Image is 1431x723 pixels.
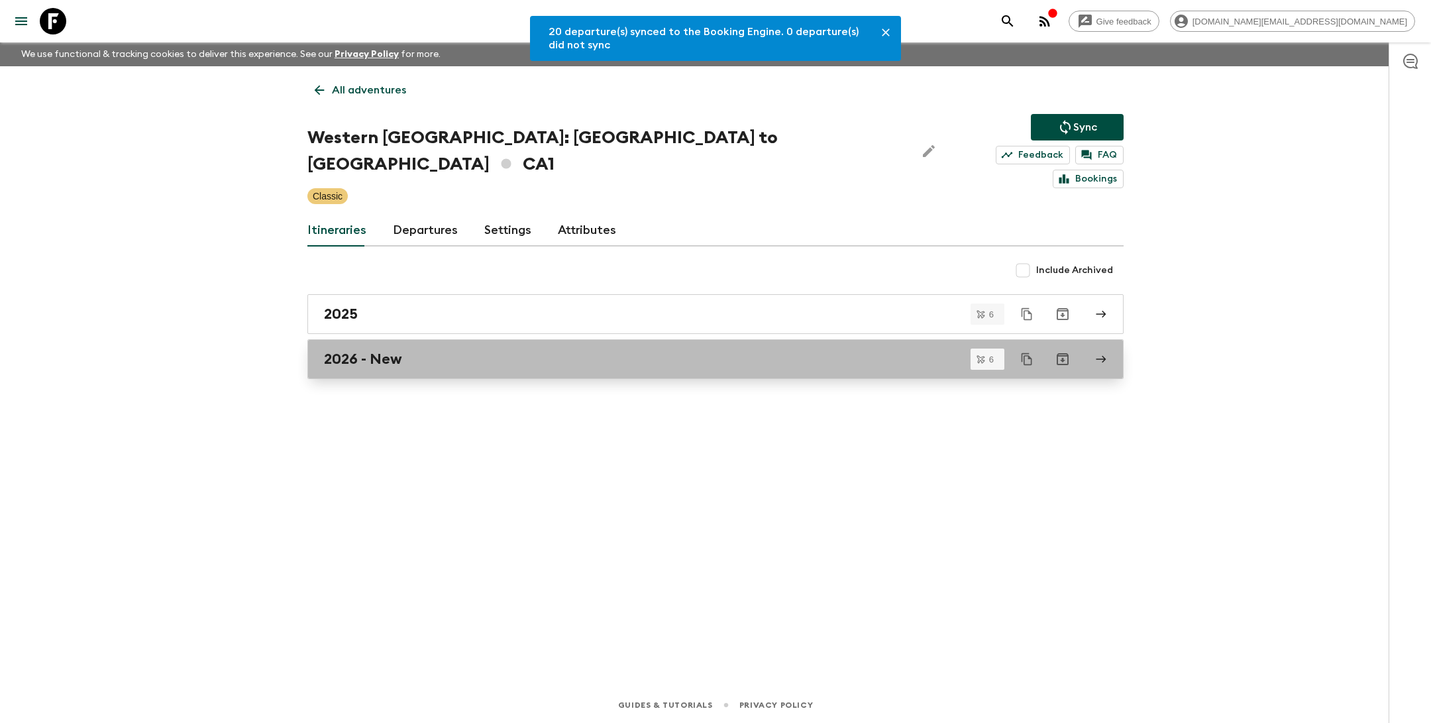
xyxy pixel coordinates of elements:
button: Edit Adventure Title [916,125,942,178]
a: 2025 [307,294,1124,334]
a: All adventures [307,77,413,103]
button: menu [8,8,34,34]
a: 2026 - New [307,339,1124,379]
a: Privacy Policy [739,698,813,712]
button: Archive [1049,301,1076,327]
a: Attributes [558,215,616,247]
button: Duplicate [1015,302,1039,326]
a: Feedback [996,146,1070,164]
p: We use functional & tracking cookies to deliver this experience. See our for more. [16,42,446,66]
a: Settings [484,215,531,247]
div: [DOMAIN_NAME][EMAIL_ADDRESS][DOMAIN_NAME] [1170,11,1415,32]
a: FAQ [1075,146,1124,164]
p: All adventures [332,82,406,98]
h2: 2025 [324,306,358,323]
a: Departures [393,215,458,247]
span: 6 [981,355,1002,364]
a: Privacy Policy [335,50,399,59]
button: search adventures [994,8,1021,34]
button: Close [876,23,896,42]
button: Duplicate [1015,347,1039,371]
span: Give feedback [1089,17,1159,27]
a: Guides & Tutorials [618,698,713,712]
h2: 2026 - New [324,351,402,368]
div: 20 departure(s) synced to the Booking Engine. 0 departure(s) did not sync [549,20,865,57]
span: Include Archived [1036,264,1113,277]
a: Itineraries [307,215,366,247]
span: [DOMAIN_NAME][EMAIL_ADDRESS][DOMAIN_NAME] [1185,17,1414,27]
h1: Western [GEOGRAPHIC_DATA]: [GEOGRAPHIC_DATA] to [GEOGRAPHIC_DATA] CA1 [307,125,905,178]
button: Archive [1049,346,1076,372]
span: 6 [981,310,1002,319]
a: Give feedback [1069,11,1159,32]
a: Bookings [1053,170,1124,188]
p: Classic [313,190,343,203]
button: Sync adventure departures to the booking engine [1031,114,1124,140]
p: Sync [1073,119,1097,135]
